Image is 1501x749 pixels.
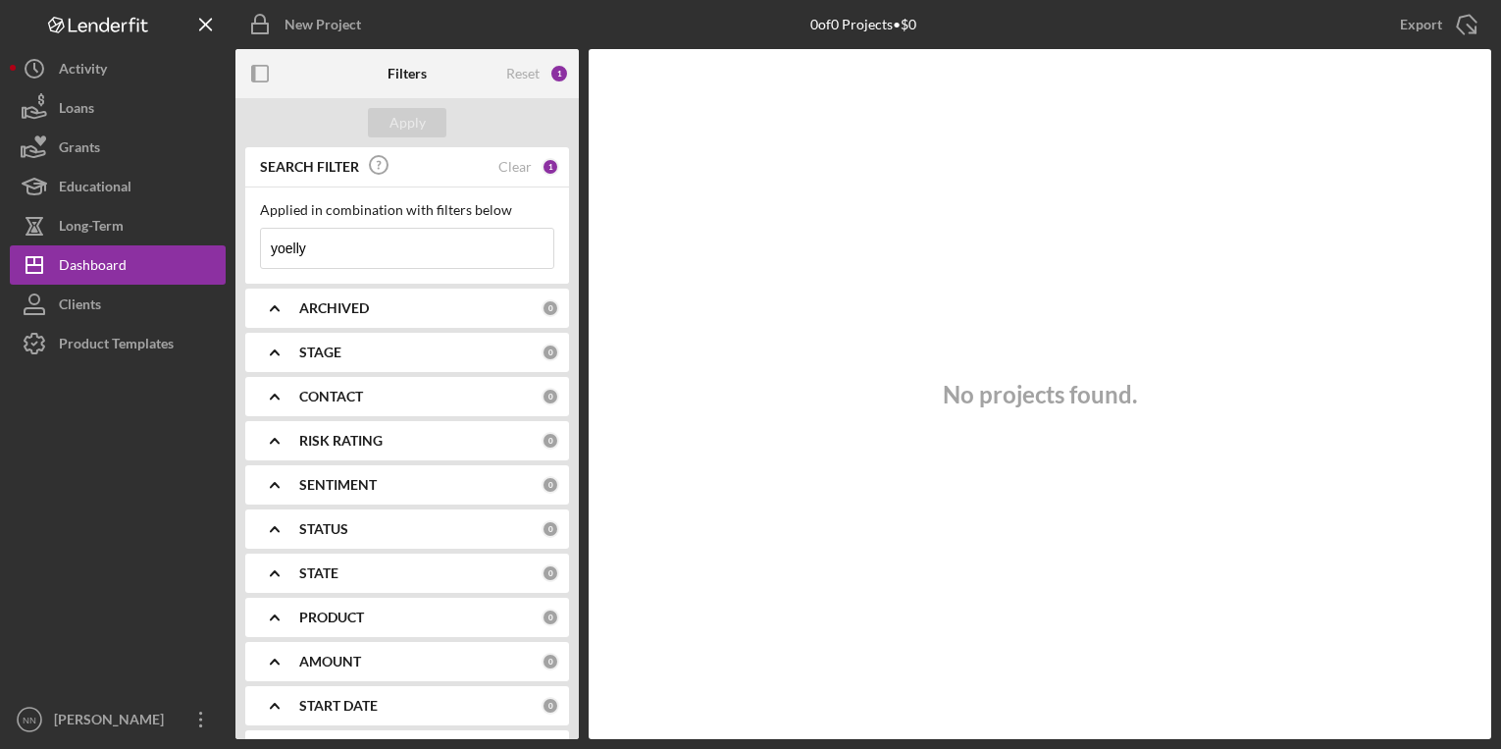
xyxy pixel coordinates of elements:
div: 1 [542,158,559,176]
button: Clients [10,285,226,324]
div: Educational [59,167,131,211]
b: CONTACT [299,389,363,404]
div: Dashboard [59,245,127,290]
div: 0 [542,520,559,538]
div: 0 [542,653,559,670]
div: [PERSON_NAME] [49,700,177,744]
text: NN [23,715,36,725]
b: STAGE [299,345,341,360]
button: Long-Term [10,206,226,245]
button: Product Templates [10,324,226,363]
div: Export [1400,5,1442,44]
div: Reset [506,66,540,81]
button: Grants [10,128,226,167]
button: Activity [10,49,226,88]
div: 0 [542,697,559,715]
button: Apply [368,108,446,137]
b: STATUS [299,521,348,537]
div: Product Templates [59,324,174,368]
div: 0 [542,609,559,626]
div: 0 [542,299,559,317]
button: Dashboard [10,245,226,285]
b: STATE [299,565,338,581]
div: Apply [389,108,426,137]
button: Loans [10,88,226,128]
div: 0 [542,388,559,405]
b: PRODUCT [299,610,364,625]
div: Clients [59,285,101,329]
div: 1 [549,64,569,83]
h3: No projects found. [943,381,1137,408]
button: Educational [10,167,226,206]
div: 0 of 0 Projects • $0 [810,17,916,32]
div: Clear [498,159,532,175]
div: Applied in combination with filters below [260,202,554,218]
div: 0 [542,344,559,361]
b: START DATE [299,698,378,714]
div: Loans [59,88,94,133]
div: Activity [59,49,107,93]
div: New Project [285,5,361,44]
b: RISK RATING [299,433,383,449]
b: Filters [388,66,427,81]
div: 0 [542,476,559,494]
button: NN[PERSON_NAME] [10,700,226,739]
button: Export [1380,5,1491,44]
div: Long-Term [59,206,124,250]
button: New Project [235,5,381,44]
b: ARCHIVED [299,300,369,316]
b: SEARCH FILTER [260,159,359,175]
div: 0 [542,432,559,450]
div: 0 [542,564,559,582]
b: AMOUNT [299,654,361,669]
div: Grants [59,128,100,172]
b: SENTIMENT [299,477,377,493]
